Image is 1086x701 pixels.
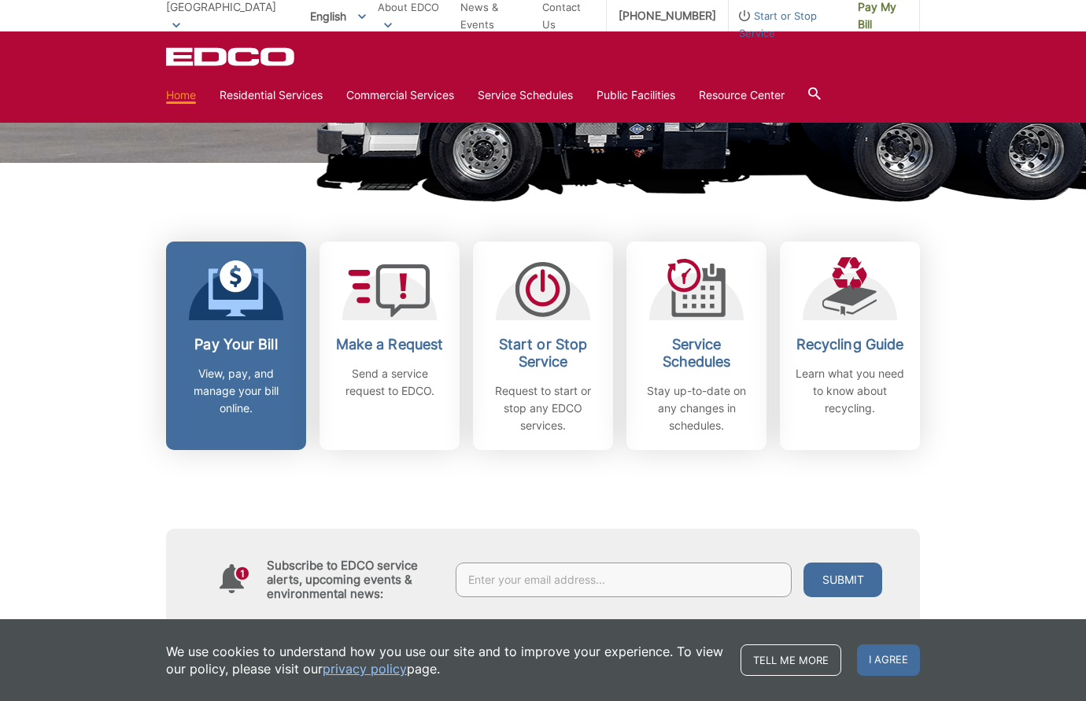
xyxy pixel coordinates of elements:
[741,644,841,676] a: Tell me more
[166,242,306,450] a: Pay Your Bill View, pay, and manage your bill online.
[638,336,755,371] h2: Service Schedules
[298,3,378,29] span: English
[638,382,755,434] p: Stay up-to-date on any changes in schedules.
[485,336,601,371] h2: Start or Stop Service
[267,559,440,601] h4: Subscribe to EDCO service alerts, upcoming events & environmental news:
[780,242,920,450] a: Recycling Guide Learn what you need to know about recycling.
[456,563,792,597] input: Enter your email address...
[331,336,448,353] h2: Make a Request
[803,563,882,597] button: Submit
[178,336,294,353] h2: Pay Your Bill
[220,87,323,104] a: Residential Services
[857,644,920,676] span: I agree
[166,47,297,66] a: EDCD logo. Return to the homepage.
[178,365,294,417] p: View, pay, and manage your bill online.
[331,365,448,400] p: Send a service request to EDCO.
[485,382,601,434] p: Request to start or stop any EDCO services.
[166,87,196,104] a: Home
[323,660,407,677] a: privacy policy
[626,242,766,450] a: Service Schedules Stay up-to-date on any changes in schedules.
[320,242,460,450] a: Make a Request Send a service request to EDCO.
[478,87,573,104] a: Service Schedules
[792,365,908,417] p: Learn what you need to know about recycling.
[699,87,785,104] a: Resource Center
[166,643,725,677] p: We use cookies to understand how you use our site and to improve your experience. To view our pol...
[597,87,675,104] a: Public Facilities
[346,87,454,104] a: Commercial Services
[792,336,908,353] h2: Recycling Guide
